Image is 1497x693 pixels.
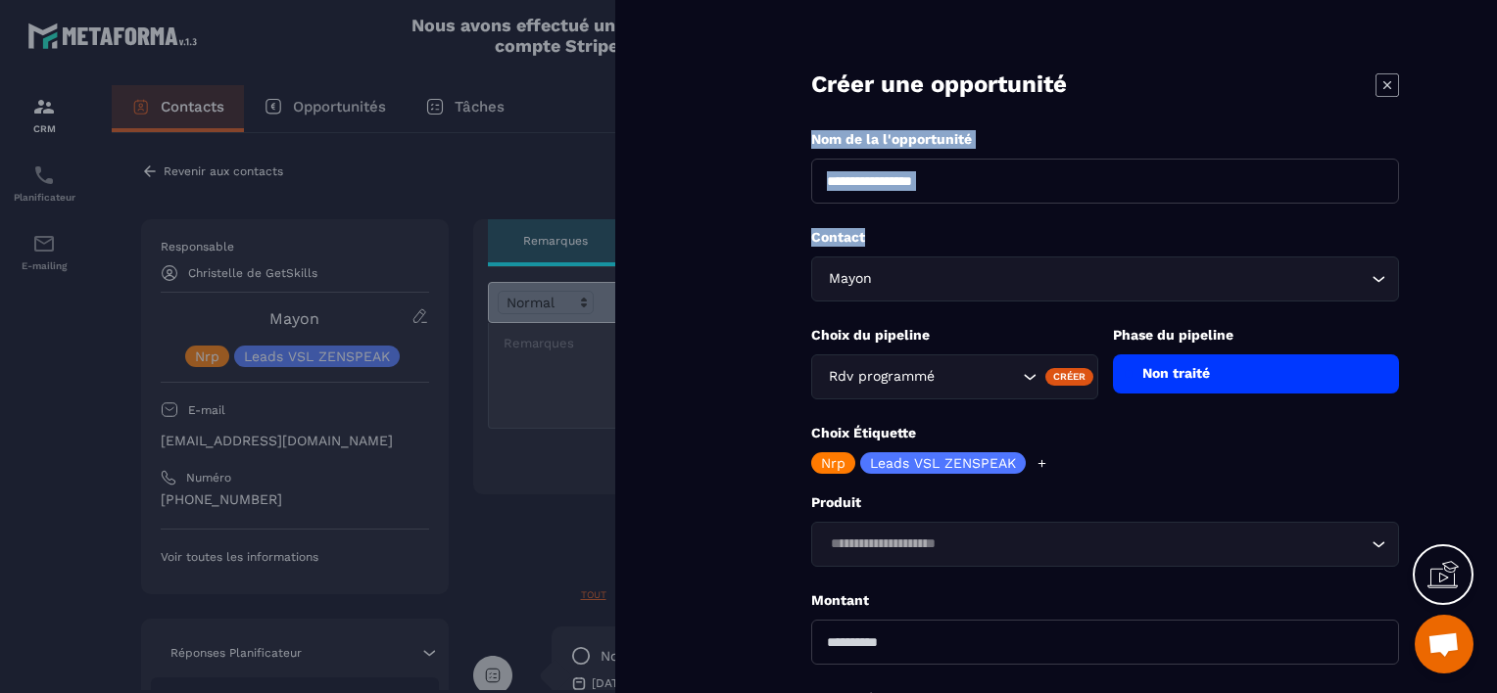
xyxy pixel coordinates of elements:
input: Search for option [876,268,1367,290]
div: Search for option [811,522,1399,567]
span: Mayon [824,268,876,290]
p: Contact [811,228,1399,247]
p: Produit [811,493,1399,512]
p: Choix Étiquette [811,424,1399,442]
div: Ouvrir le chat [1415,615,1473,673]
p: Leads VSL ZENSPEAK [870,456,1016,470]
p: Nom de la l'opportunité [811,130,1399,149]
p: Phase du pipeline [1113,326,1400,345]
span: Rdv programmé [824,366,939,388]
div: Search for option [811,256,1399,301]
p: Créer une opportunité [811,69,1067,101]
input: Search for option [939,366,1018,388]
input: Search for option [824,533,1367,555]
div: Search for option [811,354,1098,399]
p: Montant [811,591,1399,610]
div: Créer [1045,368,1093,386]
p: Nrp [821,456,845,470]
p: Choix du pipeline [811,326,1098,345]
